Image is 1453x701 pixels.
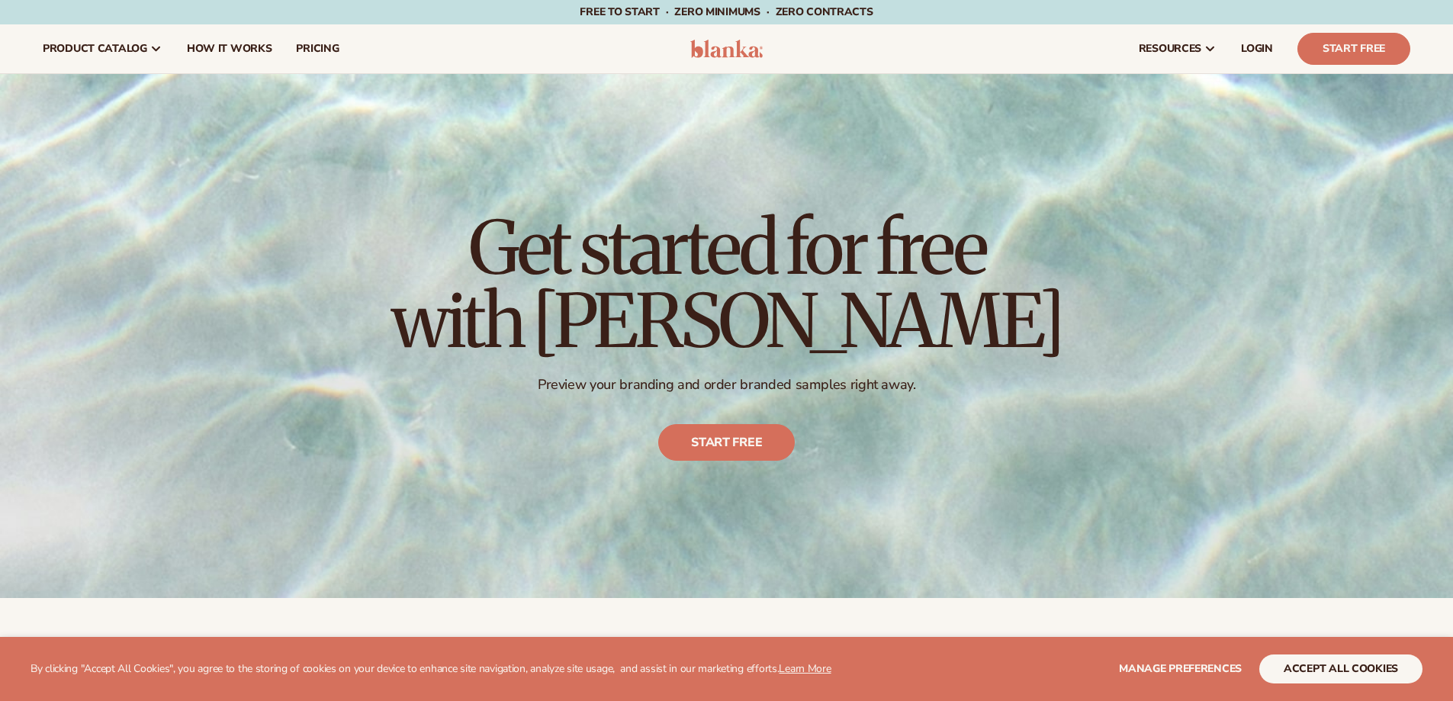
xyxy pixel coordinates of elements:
span: product catalog [43,43,147,55]
h1: Get started for free with [PERSON_NAME] [391,211,1062,358]
a: pricing [284,24,351,73]
a: LOGIN [1229,24,1285,73]
a: Learn More [779,661,831,676]
a: resources [1127,24,1229,73]
p: By clicking "Accept All Cookies", you agree to the storing of cookies on your device to enhance s... [31,663,831,676]
a: Start free [658,424,795,461]
span: Free to start · ZERO minimums · ZERO contracts [580,5,873,19]
span: resources [1139,43,1201,55]
a: Start Free [1297,33,1410,65]
img: logo [690,40,763,58]
button: accept all cookies [1259,654,1422,683]
span: pricing [296,43,339,55]
span: LOGIN [1241,43,1273,55]
a: product catalog [31,24,175,73]
a: How It Works [175,24,284,73]
button: Manage preferences [1119,654,1242,683]
span: Manage preferences [1119,661,1242,676]
span: How It Works [187,43,272,55]
p: Preview your branding and order branded samples right away. [391,376,1062,394]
